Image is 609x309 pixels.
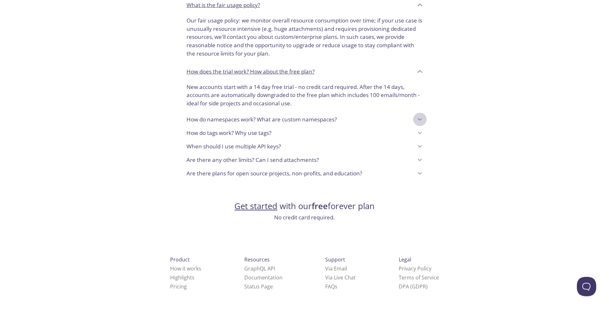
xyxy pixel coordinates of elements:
[181,63,428,80] div: How does the trial work? How about the free plan?
[335,283,337,290] span: s
[170,265,201,272] a: How it works
[181,113,428,126] div: How do namespaces work? What are custom namespaces?
[244,265,275,272] a: GraphQL API
[181,126,428,140] div: How do tags work? Why use tags?
[325,256,345,263] span: Support
[187,67,315,76] p: How does the trial work? How about the free plan?
[244,274,283,281] a: Documentation
[170,274,195,281] a: Highlights
[399,265,431,272] a: Privacy Policy
[181,140,428,153] div: When should I use multiple API keys?
[170,256,190,263] span: Product
[399,283,428,290] a: DPA (GDPR)
[399,256,411,263] span: Legal
[234,200,277,212] a: Get started
[325,274,356,281] a: Via Live Chat
[187,169,362,178] p: Are there plans for open source projects, non-profits, and education?
[244,283,273,290] a: Status Page
[187,129,271,137] p: How do tags work? Why use tags?
[234,213,375,222] h3: No credit card required.
[325,283,337,290] a: FAQ
[181,167,428,180] div: Are there plans for open source projects, non-profits, and education?
[187,115,337,124] p: How do namespaces work? What are custom namespaces?
[399,274,439,281] a: Terms of Service
[577,277,596,296] iframe: Help Scout Beacon - Open
[181,80,428,113] div: How does the trial work? How about the free plan?
[187,1,260,9] p: What is the fair usage policy?
[187,83,423,108] p: New accounts start with a 14 day free trial - no credit card required. After the 14 days, account...
[187,16,423,58] p: Our fair usage policy: we monitor overall resource consumption over time; if your use case is unu...
[181,153,428,167] div: Are there any other limits? Can I send attachments?
[234,201,375,212] h2: with our forever plan
[325,265,347,272] a: Via Email
[244,256,270,263] span: Resources
[187,142,281,151] p: When should I use multiple API keys?
[187,156,319,164] p: Are there any other limits? Can I send attachments?
[170,283,187,290] a: Pricing
[312,200,328,212] strong: free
